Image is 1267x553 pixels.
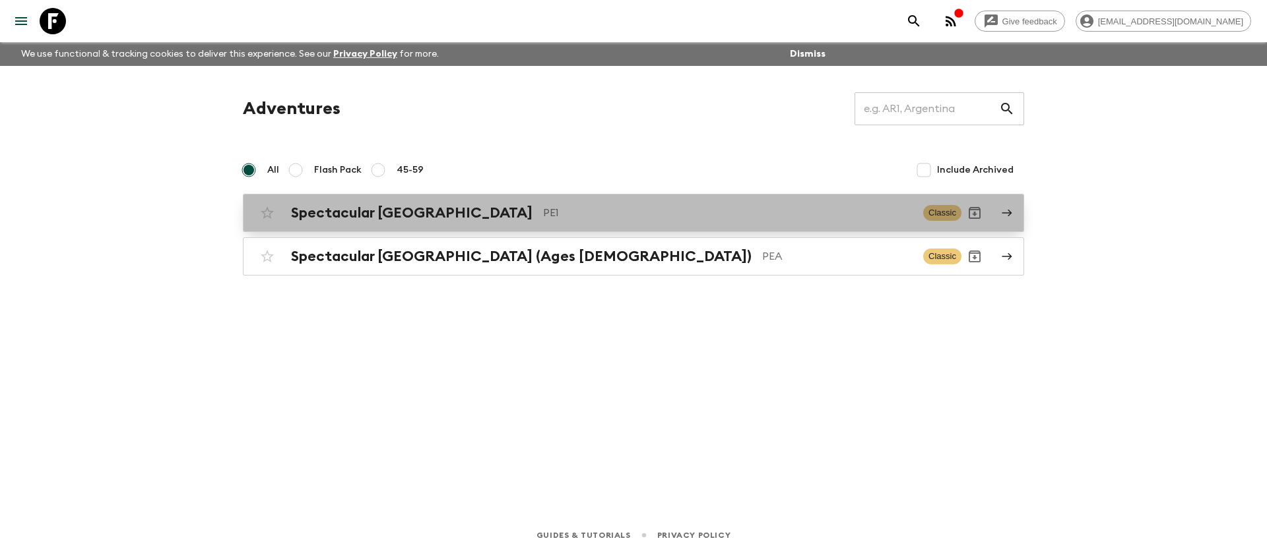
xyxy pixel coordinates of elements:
button: Archive [961,243,988,270]
span: All [267,163,279,177]
p: We use functional & tracking cookies to deliver this experience. See our for more. [16,42,444,66]
p: PE1 [543,205,913,221]
h1: Adventures [243,96,341,122]
h2: Spectacular [GEOGRAPHIC_DATA] (Ages [DEMOGRAPHIC_DATA]) [291,248,752,265]
span: Include Archived [937,163,1014,177]
span: Give feedback [995,16,1064,26]
span: [EMAIL_ADDRESS][DOMAIN_NAME] [1091,16,1251,26]
a: Privacy Policy [333,49,397,59]
button: search adventures [901,8,927,34]
a: Spectacular [GEOGRAPHIC_DATA]PE1ClassicArchive [243,194,1024,232]
span: Classic [923,205,961,221]
h2: Spectacular [GEOGRAPHIC_DATA] [291,204,533,221]
span: Flash Pack [314,163,362,177]
button: Dismiss [787,45,829,63]
a: Spectacular [GEOGRAPHIC_DATA] (Ages [DEMOGRAPHIC_DATA])PEAClassicArchive [243,237,1024,276]
a: Privacy Policy [657,528,731,542]
div: [EMAIL_ADDRESS][DOMAIN_NAME] [1076,11,1251,32]
button: Archive [961,200,988,226]
button: menu [8,8,34,34]
input: e.g. AR1, Argentina [855,90,999,127]
span: Classic [923,248,961,264]
p: PEA [762,248,913,264]
a: Guides & Tutorials [536,528,631,542]
a: Give feedback [975,11,1065,32]
span: 45-59 [397,163,424,177]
